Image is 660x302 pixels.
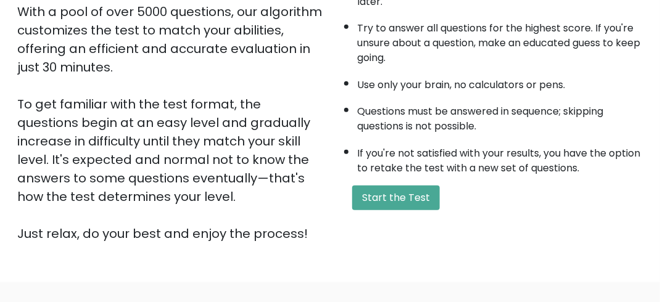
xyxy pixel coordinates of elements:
[357,140,643,176] li: If you're not satisfied with your results, you have the option to retake the test with a new set ...
[357,98,643,134] li: Questions must be answered in sequence; skipping questions is not possible.
[352,186,440,210] button: Start the Test
[357,15,643,65] li: Try to answer all questions for the highest score. If you're unsure about a question, make an edu...
[357,71,643,92] li: Use only your brain, no calculators or pens.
